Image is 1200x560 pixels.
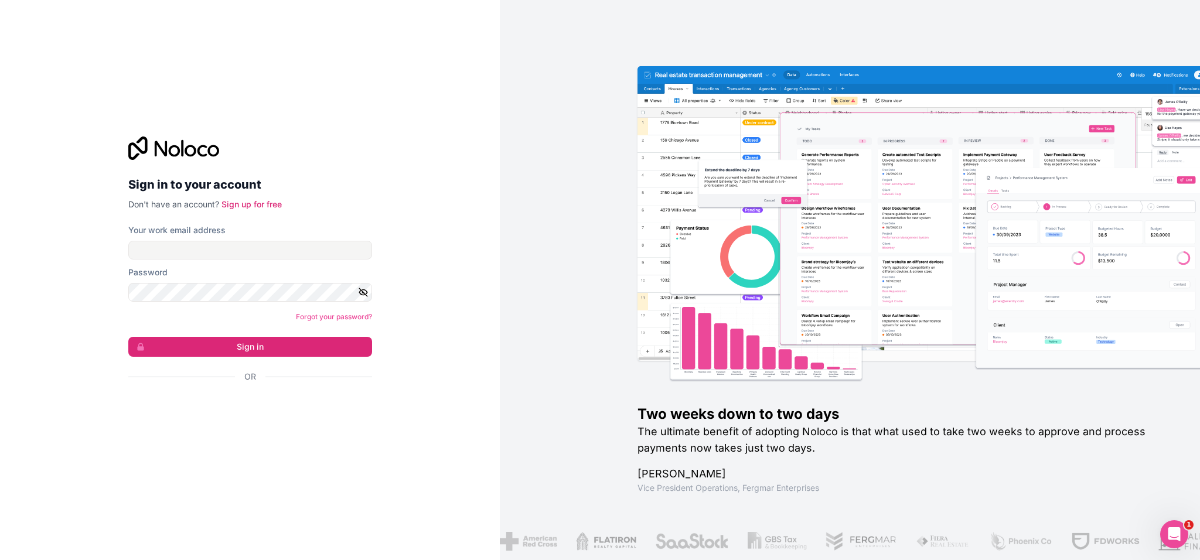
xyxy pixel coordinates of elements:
h1: Vice President Operations , Fergmar Enterprises [637,482,1162,494]
label: Password [128,267,168,278]
h2: Sign in to your account [128,174,372,195]
a: Forgot your password? [296,312,372,321]
span: 1 [1184,520,1194,530]
span: Or [244,371,256,383]
a: Sign up for free [221,199,282,209]
img: /assets/flatiron-C8eUkumj.png [575,532,636,551]
img: /assets/fiera-fwj2N5v4.png [915,532,970,551]
img: /assets/american-red-cross-BAupjrZR.png [500,532,557,551]
img: /assets/saastock-C6Zbiodz.png [655,532,729,551]
h1: Two weeks down to two days [637,405,1162,424]
input: Email address [128,241,372,259]
iframe: Intercom live chat [1160,520,1188,548]
div: Se connecter avec Google. S'ouvre dans un nouvel onglet. [128,395,363,421]
input: Password [128,283,372,302]
h2: The ultimate benefit of adopting Noloco is that what used to take two weeks to approve and proces... [637,424,1162,456]
img: /assets/fergmar-CudnrXN5.png [826,532,897,551]
button: Sign in [128,337,372,357]
iframe: Bouton "Se connecter avec Google" [122,395,369,421]
label: Your work email address [128,224,226,236]
span: Don't have an account? [128,199,219,209]
img: /assets/gbstax-C-GtDUiK.png [747,532,807,551]
img: /assets/fdworks-Bi04fVtw.png [1071,532,1140,551]
h1: [PERSON_NAME] [637,466,1162,482]
img: /assets/phoenix-BREaitsQ.png [989,532,1052,551]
